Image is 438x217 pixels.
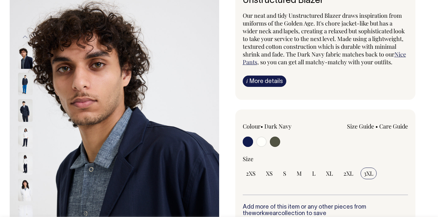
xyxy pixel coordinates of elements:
[375,122,378,130] span: •
[243,168,259,179] input: 2XS
[243,12,405,58] span: Our neat and tidy Unstructured Blazer draws inspiration from uniforms of the Golden Age. It's cho...
[297,170,302,177] span: M
[246,170,256,177] span: 2XS
[263,168,276,179] input: XS
[243,204,408,217] h6: Add more of this item or any other pieces from the collection to save
[343,170,353,177] span: 2XL
[18,46,33,69] img: dark-navy
[18,99,33,122] img: dark-navy
[18,152,33,175] img: off-white
[18,126,33,148] img: off-white
[309,168,319,179] input: L
[293,168,305,179] input: M
[340,168,357,179] input: 2XL
[257,58,392,66] span: , so you can get all matchy-matchy with your outfits.
[252,211,278,216] a: workwear
[379,122,408,130] a: Care Guide
[312,170,316,177] span: L
[283,170,286,177] span: S
[364,170,373,177] span: 3XL
[323,168,336,179] input: XL
[326,170,333,177] span: XL
[20,30,30,44] button: Previous
[243,155,408,163] div: Size
[243,50,406,66] a: Nice Pants
[18,73,33,95] img: dark-navy
[266,170,273,177] span: XS
[260,122,263,130] span: •
[264,122,291,130] label: Dark Navy
[246,77,248,84] span: i
[243,122,309,130] div: Colour
[18,179,33,201] img: off-white
[347,122,374,130] a: Size Guide
[361,168,377,179] input: 3XL
[280,168,290,179] input: S
[243,76,286,87] a: iMore details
